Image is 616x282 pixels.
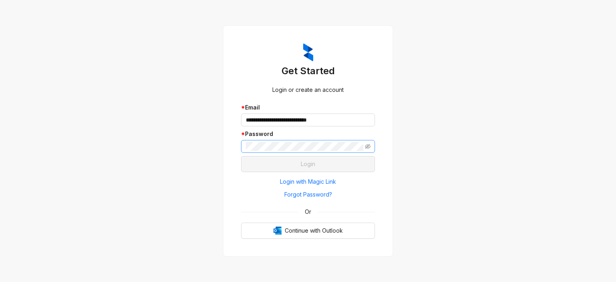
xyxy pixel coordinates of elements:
[241,85,375,94] div: Login or create an account
[241,65,375,77] h3: Get Started
[241,130,375,138] div: Password
[241,188,375,201] button: Forgot Password?
[241,223,375,239] button: OutlookContinue with Outlook
[303,43,313,62] img: ZumaIcon
[365,144,371,149] span: eye-invisible
[284,190,332,199] span: Forgot Password?
[280,177,336,186] span: Login with Magic Link
[285,226,343,235] span: Continue with Outlook
[299,207,317,216] span: Or
[274,227,282,235] img: Outlook
[241,156,375,172] button: Login
[241,103,375,112] div: Email
[241,175,375,188] button: Login with Magic Link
